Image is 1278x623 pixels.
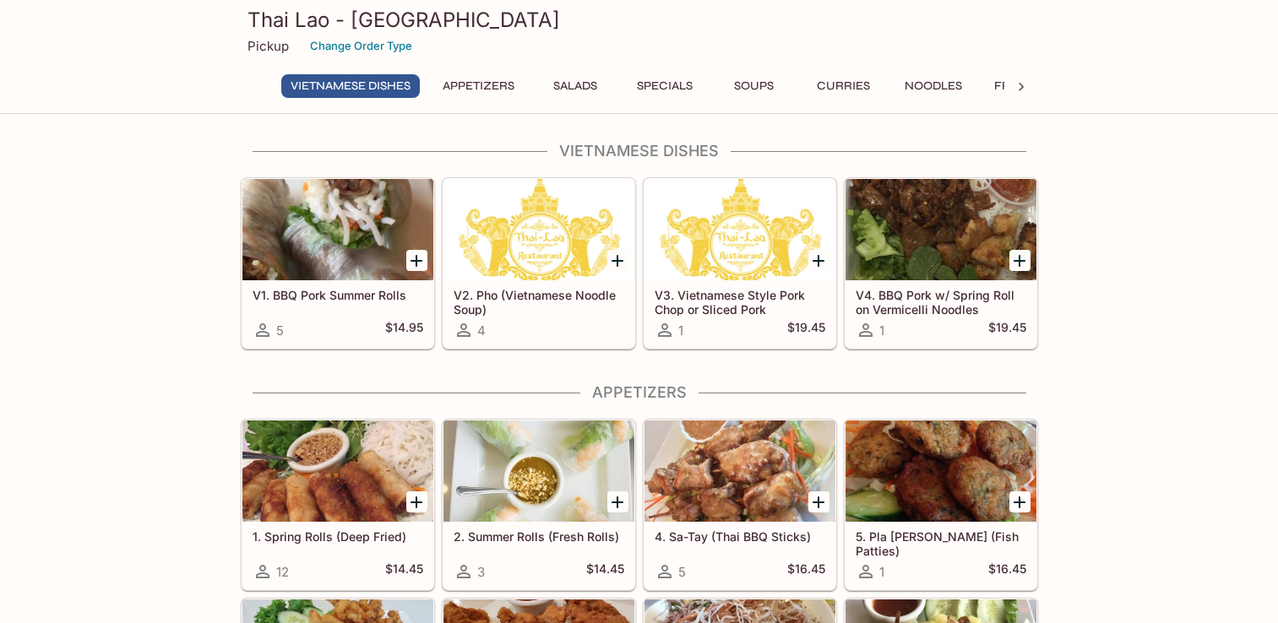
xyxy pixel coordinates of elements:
button: Noodles [895,74,971,98]
div: 2. Summer Rolls (Fresh Rolls) [443,420,634,522]
button: Add V4. BBQ Pork w/ Spring Roll on Vermicelli Noodles [1009,250,1031,271]
a: V4. BBQ Pork w/ Spring Roll on Vermicelli Noodles1$19.45 [845,178,1037,349]
button: Add 1. Spring Rolls (Deep Fried) [406,491,427,512]
button: Add 2. Summer Rolls (Fresh Rolls) [607,491,628,512]
h5: $14.45 [586,561,624,582]
h5: $19.45 [787,320,825,340]
h5: $14.95 [385,320,423,340]
h4: Appetizers [241,383,1038,402]
button: Salads [537,74,613,98]
h5: 5. Pla [PERSON_NAME] (Fish Patties) [856,529,1026,557]
div: V4. BBQ Pork w/ Spring Roll on Vermicelli Noodles [846,179,1036,280]
a: V3. Vietnamese Style Pork Chop or Sliced Pork1$19.45 [644,178,836,349]
h5: V2. Pho (Vietnamese Noodle Soup) [454,288,624,316]
div: V2. Pho (Vietnamese Noodle Soup) [443,179,634,280]
button: Vietnamese Dishes [281,74,420,98]
div: V3. Vietnamese Style Pork Chop or Sliced Pork [644,179,835,280]
button: Curries [806,74,882,98]
button: Add 4. Sa-Tay (Thai BBQ Sticks) [808,491,829,512]
button: Add V2. Pho (Vietnamese Noodle Soup) [607,250,628,271]
button: Specials [627,74,703,98]
div: 1. Spring Rolls (Deep Fried) [242,420,433,522]
h5: $16.45 [787,561,825,582]
h3: Thai Lao - [GEOGRAPHIC_DATA] [247,7,1031,33]
h5: 4. Sa-Tay (Thai BBQ Sticks) [655,529,825,544]
p: Pickup [247,38,289,54]
h5: 1. Spring Rolls (Deep Fried) [253,529,423,544]
h5: $14.45 [385,561,423,582]
a: 4. Sa-Tay (Thai BBQ Sticks)5$16.45 [644,420,836,590]
button: Appetizers [433,74,524,98]
h5: 2. Summer Rolls (Fresh Rolls) [454,529,624,544]
span: 4 [477,322,486,339]
button: Add V1. BBQ Pork Summer Rolls [406,250,427,271]
span: 3 [477,564,485,580]
a: 1. Spring Rolls (Deep Fried)12$14.45 [242,420,434,590]
div: 4. Sa-Tay (Thai BBQ Sticks) [644,420,835,522]
a: 2. Summer Rolls (Fresh Rolls)3$14.45 [443,420,635,590]
span: 12 [276,564,289,580]
span: 1 [879,322,884,339]
h5: $19.45 [988,320,1026,340]
button: Add V3. Vietnamese Style Pork Chop or Sliced Pork [808,250,829,271]
a: 5. Pla [PERSON_NAME] (Fish Patties)1$16.45 [845,420,1037,590]
h5: $16.45 [988,561,1026,582]
span: 5 [678,564,686,580]
h4: Vietnamese Dishes [241,142,1038,160]
button: Fried Rice [985,74,1070,98]
span: 1 [879,564,884,580]
button: Add 5. Pla Tod Mun (Fish Patties) [1009,491,1031,512]
div: 5. Pla Tod Mun (Fish Patties) [846,420,1036,522]
a: V2. Pho (Vietnamese Noodle Soup)4 [443,178,635,349]
div: V1. BBQ Pork Summer Rolls [242,179,433,280]
h5: V1. BBQ Pork Summer Rolls [253,288,423,302]
a: V1. BBQ Pork Summer Rolls5$14.95 [242,178,434,349]
button: Soups [716,74,792,98]
button: Change Order Type [302,33,420,59]
h5: V4. BBQ Pork w/ Spring Roll on Vermicelli Noodles [856,288,1026,316]
h5: V3. Vietnamese Style Pork Chop or Sliced Pork [655,288,825,316]
span: 1 [678,322,683,339]
span: 5 [276,322,284,339]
